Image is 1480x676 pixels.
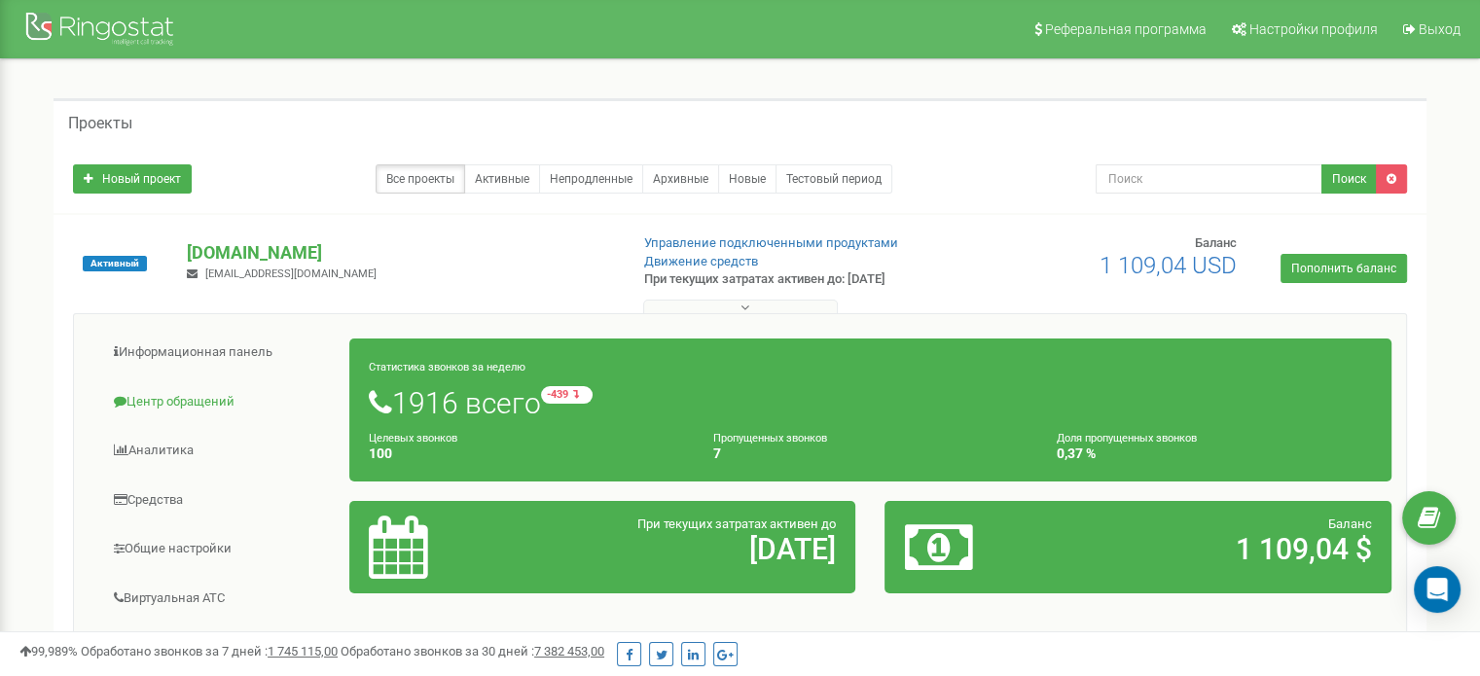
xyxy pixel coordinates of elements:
[642,164,719,194] a: Архивные
[83,256,147,271] span: Активный
[1070,533,1372,565] h2: 1 109,04 $
[1321,164,1377,194] button: Поиск
[89,477,350,524] a: Средства
[1414,566,1461,613] div: Open Intercom Messenger
[369,446,684,461] h4: 100
[776,164,892,194] a: Тестовый период
[89,329,350,376] a: Информационная панель
[369,361,525,374] small: Статистика звонков за неделю
[534,533,836,565] h2: [DATE]
[89,623,350,671] a: Сквозная аналитика
[541,386,593,404] small: -439
[644,235,898,250] a: Управление подключенными продуктами
[1328,516,1372,531] span: Баланс
[534,644,604,658] u: 7 382 453,00
[637,516,836,531] span: При текущих затратах активен до
[205,267,377,280] span: [EMAIL_ADDRESS][DOMAIN_NAME]
[89,525,350,573] a: Общие настройки
[464,164,540,194] a: Активные
[81,644,338,658] span: Обработано звонков за 7 дней :
[713,446,1029,461] h4: 7
[376,164,465,194] a: Все проекты
[68,115,132,132] h5: Проекты
[718,164,776,194] a: Новые
[268,644,338,658] u: 1 745 115,00
[89,427,350,475] a: Аналитика
[1281,254,1407,283] a: Пополнить баланс
[73,164,192,194] a: Новый проект
[1419,21,1461,37] span: Выход
[89,575,350,623] a: Виртуальная АТС
[539,164,643,194] a: Непродленные
[19,644,78,658] span: 99,989%
[644,254,758,268] a: Движение средств
[1096,164,1322,194] input: Поиск
[1195,235,1237,250] span: Баланс
[644,270,956,289] p: При текущих затратах активен до: [DATE]
[1249,21,1378,37] span: Настройки профиля
[187,240,612,266] p: [DOMAIN_NAME]
[369,386,1372,419] h1: 1916 всего
[713,432,827,445] small: Пропущенных звонков
[1057,446,1372,461] h4: 0,37 %
[89,378,350,426] a: Центр обращений
[1045,21,1207,37] span: Реферальная программа
[341,644,604,658] span: Обработано звонков за 30 дней :
[369,432,457,445] small: Целевых звонков
[1100,252,1237,279] span: 1 109,04 USD
[1057,432,1197,445] small: Доля пропущенных звонков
